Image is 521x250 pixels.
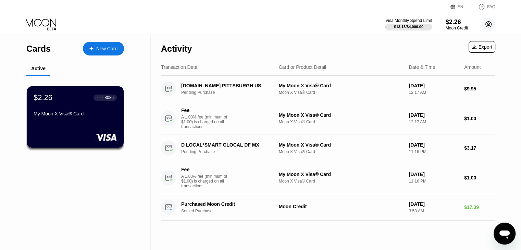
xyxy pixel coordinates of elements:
div: Moon X Visa® Card [279,120,404,124]
div: Activity [161,44,192,54]
div: Moon Credit [279,204,404,209]
div: D LOCAL*SMART GLOCAL DF MX [181,142,275,148]
div: My Moon X Visa® Card [279,172,404,177]
div: ● ● ● ● [97,97,103,99]
div: FeeA 1.00% fee (minimum of $1.00) is charged on all transactionsMy Moon X Visa® CardMoon X Visa® ... [161,161,495,194]
div: $1.00 [464,175,495,180]
div: Moon Credit [446,26,468,30]
div: [DOMAIN_NAME] PITTSBURGH US [181,83,275,88]
div: 12:17 AM [409,120,459,124]
div: $2.26 [34,93,52,102]
div: 12:17 AM [409,90,459,95]
div: Moon X Visa® Card [279,149,404,154]
div: Export [469,41,495,53]
div: 11:16 PM [409,179,459,184]
div: $1.00 [464,116,495,121]
div: Cards [26,44,51,54]
div: FAQ [471,3,495,10]
div: $13.13 / $4,000.00 [394,25,423,29]
div: Export [472,44,492,50]
div: $2.26 [446,18,468,26]
div: Purchased Moon CreditSettled PurchaseMoon Credit[DATE]3:53 AM$17.39 [161,194,495,221]
div: Purchased Moon Credit [181,201,275,207]
div: $3.17 [464,145,495,151]
div: [DATE] [409,83,459,88]
iframe: Button to launch messaging window [494,223,516,245]
div: 11:16 PM [409,149,459,154]
div: [DATE] [409,201,459,207]
div: Settled Purchase [181,209,282,213]
div: Card or Product Detail [279,64,326,70]
div: Active [31,66,46,71]
div: My Moon X Visa® Card [279,142,404,148]
div: $2.26Moon Credit [446,18,468,30]
div: $17.39 [464,204,495,210]
div: [DOMAIN_NAME] PITTSBURGH USPending PurchaseMy Moon X Visa® CardMoon X Visa® Card[DATE]12:17 AM$9.95 [161,76,495,102]
div: $9.95 [464,86,495,91]
div: My Moon X Visa® Card [279,112,404,118]
div: [DATE] [409,142,459,148]
div: A 1.00% fee (minimum of $1.00) is charged on all transactions [181,174,233,188]
div: FeeA 1.00% fee (minimum of $1.00) is charged on all transactionsMy Moon X Visa® CardMoon X Visa® ... [161,102,495,135]
div: Moon X Visa® Card [279,90,404,95]
div: My Moon X Visa® Card [34,111,117,116]
div: Visa Monthly Spend Limit [385,18,432,23]
div: $2.26● ● ● ●8086My Moon X Visa® Card [27,86,124,148]
div: [DATE] [409,112,459,118]
div: Amount [464,64,481,70]
div: 3:53 AM [409,209,459,213]
div: Fee [181,167,229,172]
div: 8086 [104,95,114,100]
div: Fee [181,108,229,113]
div: Date & Time [409,64,435,70]
div: EN [450,3,471,10]
div: [DATE] [409,172,459,177]
div: D LOCAL*SMART GLOCAL DF MXPending PurchaseMy Moon X Visa® CardMoon X Visa® Card[DATE]11:16 PM$3.17 [161,135,495,161]
div: My Moon X Visa® Card [279,83,404,88]
div: EN [458,4,463,9]
div: A 1.00% fee (minimum of $1.00) is charged on all transactions [181,115,233,129]
div: New Card [96,46,117,52]
div: Pending Purchase [181,149,282,154]
div: FAQ [487,4,495,9]
div: Transaction Detail [161,64,199,70]
div: Moon X Visa® Card [279,179,404,184]
div: Visa Monthly Spend Limit$13.13/$4,000.00 [385,18,432,30]
div: Pending Purchase [181,90,282,95]
div: New Card [83,42,124,55]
